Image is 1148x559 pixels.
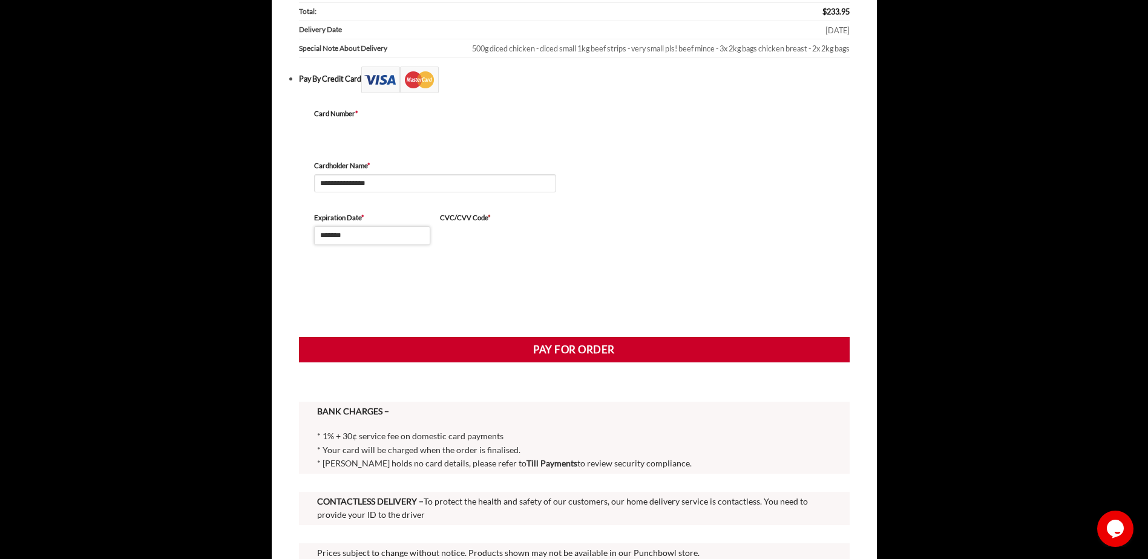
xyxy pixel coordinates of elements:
[317,445,520,455] span: * Your card will be charged when the order is finalised.
[413,39,849,57] td: 500g diced chicken - diced small 1kg beef strips - very small pls! beef mince - 3x 2kg bags chick...
[299,74,439,83] label: Pay By Credit Card
[314,160,556,171] label: Cardholder Name
[317,431,503,441] span: * 1% + 30¢ service fee on domestic card payments
[299,39,413,57] th: Special Note About Delivery
[314,212,430,223] label: Expiration Date
[488,214,491,221] abbr: required
[317,458,692,468] span: * [PERSON_NAME] holds no card details, please refer to to review security compliance.
[317,496,424,506] strong: CONTACTLESS DELIVERY –
[299,337,850,362] button: Pay for order
[367,162,370,169] abbr: required
[317,496,808,520] span: To protect the health and safety of our customers, our home delivery service is contactless. You ...
[361,67,439,93] img: Checkout
[317,406,389,416] strong: BANK CHARGES –
[317,548,700,558] span: Prices subject to change without notice. Products shown may not be available in our Punchbowl store.
[314,108,556,119] label: Card Number
[1097,511,1136,547] iframe: chat widget
[355,110,358,117] abbr: required
[526,458,577,468] a: Till Payments
[361,214,364,221] abbr: required
[822,7,850,16] bdi: 233.95
[299,3,413,21] th: Total:
[299,21,413,39] th: Delivery Date
[413,21,849,39] td: [DATE]
[822,7,827,16] span: $
[440,212,556,223] label: CVC/CVV Code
